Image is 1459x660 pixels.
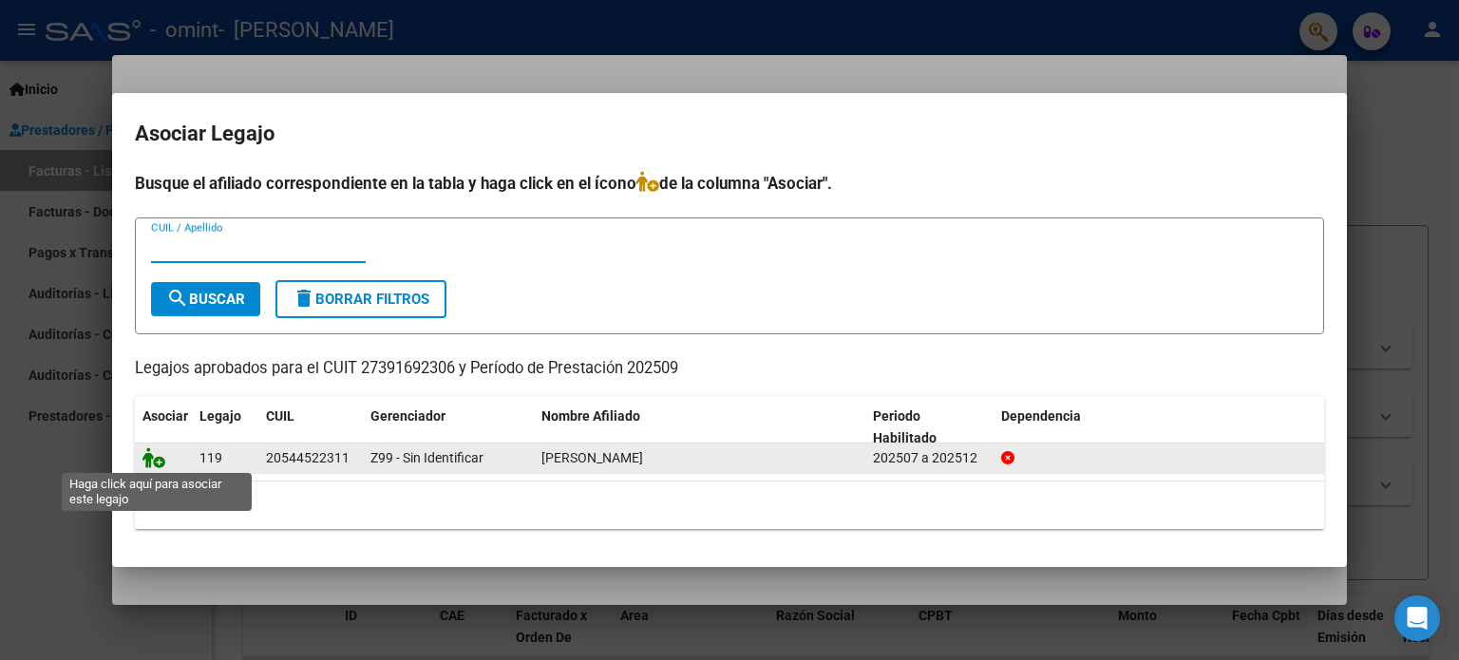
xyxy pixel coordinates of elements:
datatable-header-cell: Gerenciador [363,396,534,459]
div: 202507 a 202512 [873,447,986,469]
span: Borrar Filtros [293,291,429,308]
mat-icon: search [166,287,189,310]
mat-icon: delete [293,287,315,310]
button: Buscar [151,282,260,316]
p: Legajos aprobados para el CUIT 27391692306 y Período de Prestación 202509 [135,357,1324,381]
span: Gerenciador [370,408,445,424]
span: Asociar [142,408,188,424]
span: CUIL [266,408,294,424]
span: Legajo [199,408,241,424]
span: NOA PETRI VINCENT JOEL [541,450,643,465]
h2: Asociar Legajo [135,116,1324,152]
div: 1 registros [135,481,1324,529]
datatable-header-cell: Asociar [135,396,192,459]
button: Borrar Filtros [275,280,446,318]
datatable-header-cell: Dependencia [994,396,1325,459]
div: Open Intercom Messenger [1394,595,1440,641]
span: Nombre Afiliado [541,408,640,424]
span: Dependencia [1001,408,1081,424]
span: Z99 - Sin Identificar [370,450,483,465]
span: Periodo Habilitado [873,408,937,445]
datatable-header-cell: Nombre Afiliado [534,396,865,459]
datatable-header-cell: CUIL [258,396,363,459]
span: 119 [199,450,222,465]
datatable-header-cell: Legajo [192,396,258,459]
h4: Busque el afiliado correspondiente en la tabla y haga click en el ícono de la columna "Asociar". [135,171,1324,196]
span: Buscar [166,291,245,308]
datatable-header-cell: Periodo Habilitado [865,396,994,459]
div: 20544522311 [266,447,350,469]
